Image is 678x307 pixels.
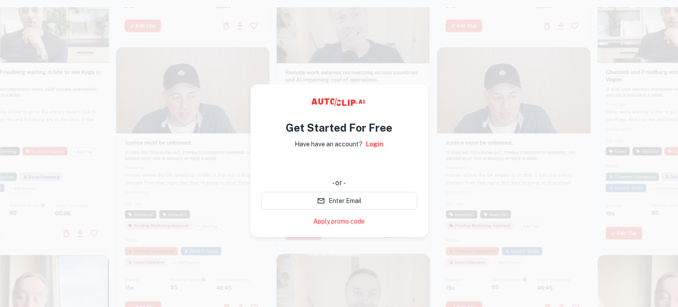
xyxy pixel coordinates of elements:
[261,192,417,210] button: Enter Email
[366,139,383,149] a: Login
[313,217,365,226] a: Apply promo code
[257,155,422,175] iframe: “使用 Google 账号登录”按钮
[295,139,362,149] p: Have have an account?
[286,120,392,136] h4: Get Started For Free
[261,178,417,188] div: - or -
